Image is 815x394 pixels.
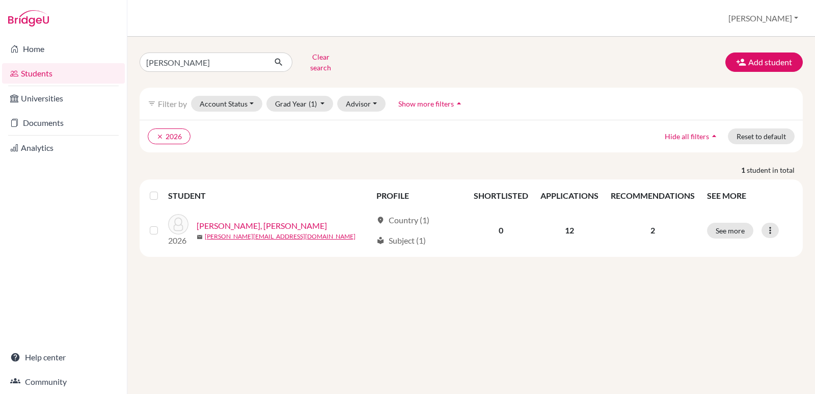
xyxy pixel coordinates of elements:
button: [PERSON_NAME] [724,9,803,28]
i: filter_list [148,99,156,108]
a: Universities [2,88,125,109]
button: Advisor [337,96,386,112]
button: Grad Year(1) [266,96,334,112]
th: APPLICATIONS [534,183,605,208]
span: student in total [747,165,803,175]
th: RECOMMENDATIONS [605,183,701,208]
a: [PERSON_NAME], [PERSON_NAME] [197,220,327,232]
span: Hide all filters [665,132,709,141]
span: Show more filters [398,99,454,108]
strong: 1 [741,165,747,175]
td: 12 [534,208,605,253]
p: 2026 [168,234,188,247]
th: SHORTLISTED [468,183,534,208]
span: local_library [376,237,385,245]
button: Show more filtersarrow_drop_up [390,96,473,112]
a: Help center [2,347,125,367]
button: Hide all filtersarrow_drop_up [656,128,728,144]
a: Community [2,372,125,392]
i: arrow_drop_up [709,131,719,141]
button: Add student [725,52,803,72]
th: PROFILE [370,183,468,208]
button: Clear search [292,49,349,75]
div: Subject (1) [376,234,426,247]
img: Alfaro Antonacci, Alessandra [168,214,188,234]
img: Bridge-U [8,10,49,27]
a: Home [2,39,125,59]
i: arrow_drop_up [454,98,464,109]
button: Account Status [191,96,262,112]
th: STUDENT [168,183,370,208]
div: Country (1) [376,214,429,226]
input: Find student by name... [140,52,266,72]
span: mail [197,234,203,240]
td: 0 [468,208,534,253]
th: SEE MORE [701,183,799,208]
button: Reset to default [728,128,795,144]
span: (1) [309,99,317,108]
i: clear [156,133,164,140]
a: [PERSON_NAME][EMAIL_ADDRESS][DOMAIN_NAME] [205,232,356,241]
span: location_on [376,216,385,224]
a: Documents [2,113,125,133]
a: Analytics [2,138,125,158]
button: See more [707,223,753,239]
a: Students [2,63,125,84]
button: clear2026 [148,128,191,144]
p: 2 [611,224,695,237]
span: Filter by [158,99,187,109]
